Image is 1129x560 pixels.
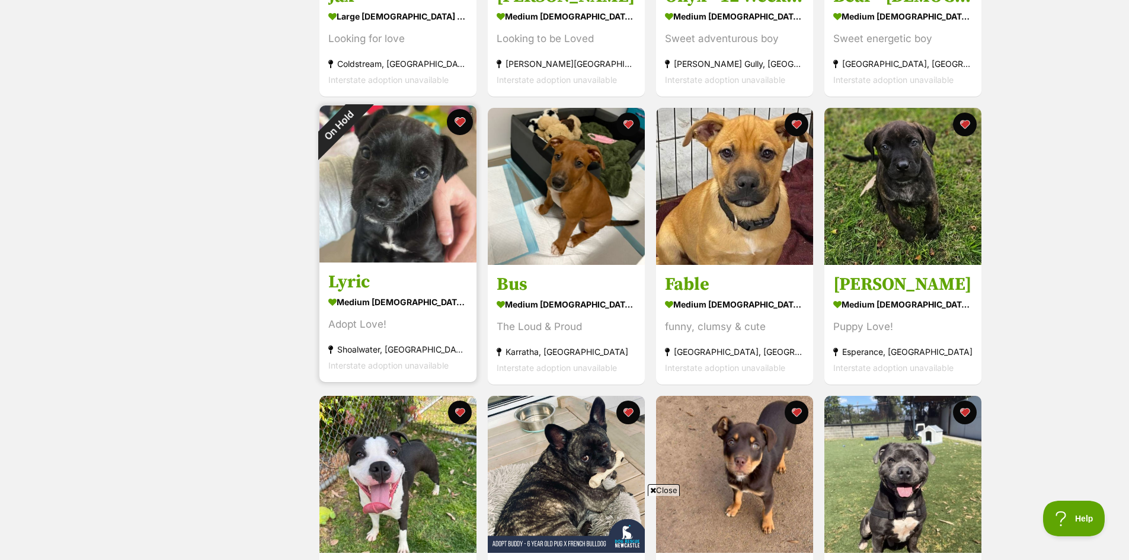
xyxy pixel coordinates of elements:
button: favourite [953,113,977,136]
div: medium [DEMOGRAPHIC_DATA] Dog [497,296,636,313]
div: Karratha, [GEOGRAPHIC_DATA] [497,344,636,360]
img: Scout [656,396,813,553]
a: On Hold [319,253,476,265]
div: medium [DEMOGRAPHIC_DATA] Dog [665,8,804,25]
h3: Bus [497,273,636,296]
button: favourite [953,401,977,424]
img: Alfie [824,108,981,265]
button: favourite [448,401,472,424]
span: Close [648,484,680,496]
a: Lyric medium [DEMOGRAPHIC_DATA] Dog Adopt Love! Shoalwater, [GEOGRAPHIC_DATA] Interstate adoption... [319,262,476,382]
span: Interstate adoption unavailable [328,75,449,85]
div: [PERSON_NAME] Gully, [GEOGRAPHIC_DATA] [665,56,804,72]
div: Looking to be Loved [497,31,636,47]
div: medium [DEMOGRAPHIC_DATA] Dog [328,293,468,311]
a: Bus medium [DEMOGRAPHIC_DATA] Dog The Loud & Proud Karratha, [GEOGRAPHIC_DATA] Interstate adoptio... [488,264,645,385]
a: [PERSON_NAME] medium [DEMOGRAPHIC_DATA] Dog Puppy Love! Esperance, [GEOGRAPHIC_DATA] Interstate a... [824,264,981,385]
span: Interstate adoption unavailable [497,363,617,373]
h3: Lyric [328,271,468,293]
div: funny, clumsy & cute [665,319,804,335]
span: Interstate adoption unavailable [833,363,954,373]
iframe: Help Scout Beacon - Open [1043,501,1105,536]
div: Shoalwater, [GEOGRAPHIC_DATA] [328,341,468,357]
div: medium [DEMOGRAPHIC_DATA] Dog [833,296,973,313]
span: Interstate adoption unavailable [833,75,954,85]
img: Buddy - 6 Year Old Pug X French Bulldog [488,396,645,553]
div: [PERSON_NAME][GEOGRAPHIC_DATA], [GEOGRAPHIC_DATA] [497,56,636,72]
div: medium [DEMOGRAPHIC_DATA] Dog [497,8,636,25]
h3: Fable [665,273,804,296]
div: Adopt Love! [328,316,468,332]
img: Lyric [319,105,476,263]
span: Interstate adoption unavailable [665,363,785,373]
div: [GEOGRAPHIC_DATA], [GEOGRAPHIC_DATA] [665,344,804,360]
button: favourite [616,401,640,424]
div: Looking for love [328,31,468,47]
div: Sweet energetic boy [833,31,973,47]
div: large [DEMOGRAPHIC_DATA] Dog [328,8,468,25]
a: Fable medium [DEMOGRAPHIC_DATA] Dog funny, clumsy & cute [GEOGRAPHIC_DATA], [GEOGRAPHIC_DATA] Int... [656,264,813,385]
img: Bus [488,108,645,265]
div: medium [DEMOGRAPHIC_DATA] Dog [833,8,973,25]
iframe: Advertisement [277,501,852,554]
div: Puppy Love! [833,319,973,335]
img: Hercules [824,396,981,553]
div: The Loud & Proud [497,319,636,335]
span: Interstate adoption unavailable [497,75,617,85]
img: Fable [656,108,813,265]
div: Esperance, [GEOGRAPHIC_DATA] [833,344,973,360]
button: favourite [447,109,473,135]
img: Chip [319,396,476,553]
h3: [PERSON_NAME] [833,273,973,296]
div: medium [DEMOGRAPHIC_DATA] Dog [665,296,804,313]
button: favourite [616,113,640,136]
div: Sweet adventurous boy [665,31,804,47]
div: [GEOGRAPHIC_DATA], [GEOGRAPHIC_DATA] [833,56,973,72]
button: favourite [785,113,808,136]
div: On Hold [304,90,374,160]
span: Interstate adoption unavailable [665,75,785,85]
span: Interstate adoption unavailable [328,360,449,370]
div: Coldstream, [GEOGRAPHIC_DATA] [328,56,468,72]
button: favourite [785,401,808,424]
